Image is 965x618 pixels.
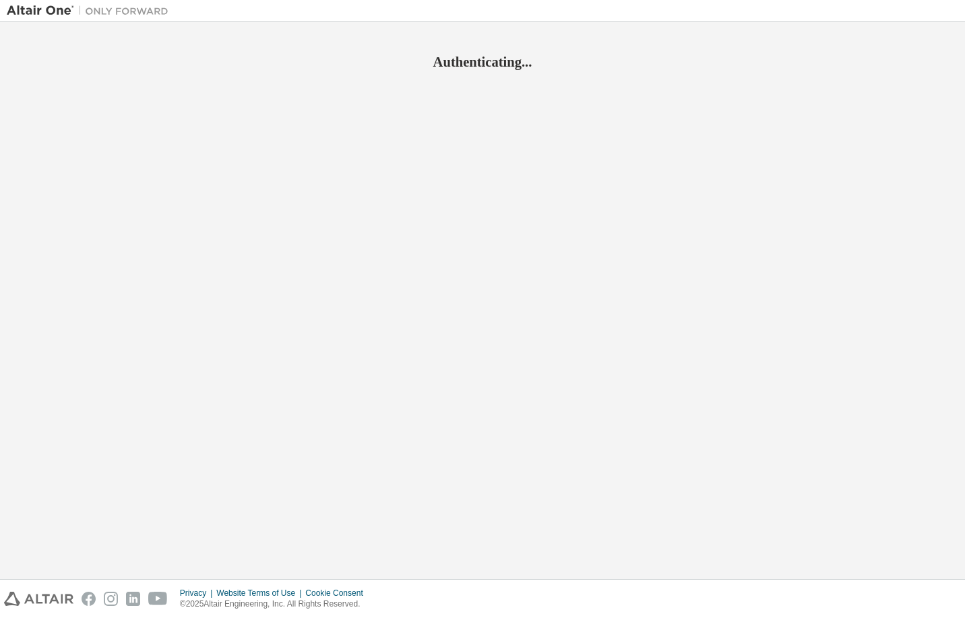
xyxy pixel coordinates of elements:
div: Website Terms of Use [216,588,305,598]
img: instagram.svg [104,592,118,606]
img: Altair One [7,4,175,18]
div: Privacy [180,588,216,598]
img: linkedin.svg [126,592,140,606]
img: altair_logo.svg [4,592,73,606]
h2: Authenticating... [7,53,958,71]
p: © 2025 Altair Engineering, Inc. All Rights Reserved. [180,598,371,610]
img: facebook.svg [82,592,96,606]
div: Cookie Consent [305,588,371,598]
img: youtube.svg [148,592,168,606]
